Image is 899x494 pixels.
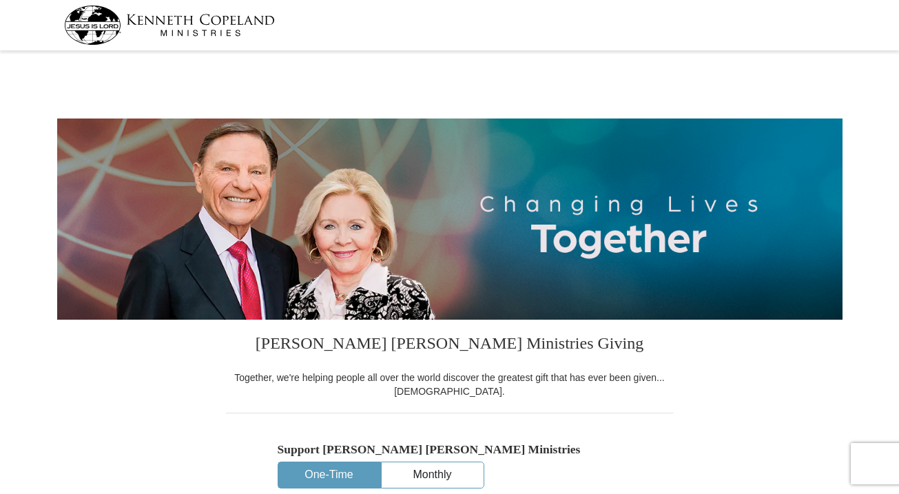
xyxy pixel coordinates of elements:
[64,6,275,45] img: kcm-header-logo.svg
[278,442,622,457] h5: Support [PERSON_NAME] [PERSON_NAME] Ministries
[382,462,484,488] button: Monthly
[226,371,674,398] div: Together, we're helping people all over the world discover the greatest gift that has ever been g...
[226,320,674,371] h3: [PERSON_NAME] [PERSON_NAME] Ministries Giving
[278,462,380,488] button: One-Time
